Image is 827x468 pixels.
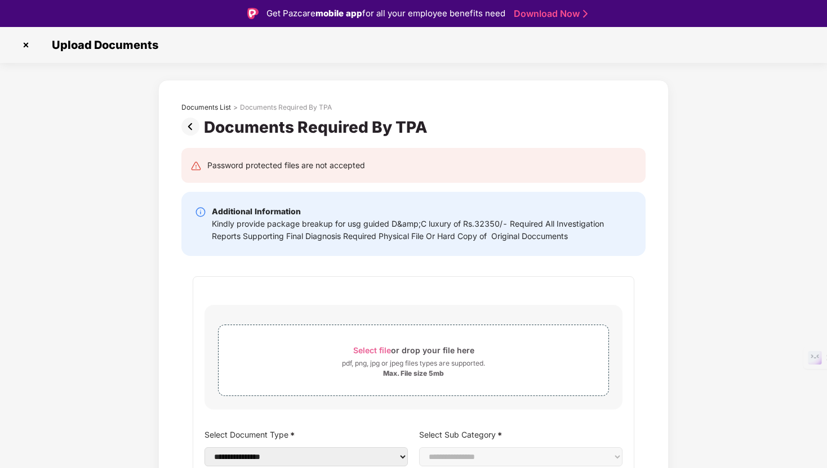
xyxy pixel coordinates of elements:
strong: mobile app [315,8,362,19]
div: Password protected files are not accepted [207,159,365,172]
span: Upload Documents [41,38,164,52]
div: Documents Required By TPA [204,118,432,137]
div: or drop your file here [353,343,474,358]
div: > [233,103,238,112]
label: Select Sub Category [419,426,623,443]
a: Download Now [514,8,584,20]
img: svg+xml;base64,PHN2ZyB4bWxucz0iaHR0cDovL3d3dy53My5vcmcvMjAwMC9zdmciIHdpZHRoPSIyNCIgaGVpZ2h0PSIyNC... [190,160,202,172]
div: Documents Required By TPA [240,103,332,112]
img: svg+xml;base64,PHN2ZyBpZD0iSW5mby0yMHgyMCIgeG1sbnM9Imh0dHA6Ly93d3cudzMub3JnLzIwMDAvc3ZnIiB3aWR0aD... [195,206,206,218]
img: svg+xml;base64,PHN2ZyBpZD0iQ3Jvc3MtMzJ4MzIiIHhtbG5zPSJodHRwOi8vd3d3LnczLm9yZy8yMDAwL3N2ZyIgd2lkdG... [17,36,35,54]
div: pdf, png, jpg or jpeg files types are supported. [342,358,485,369]
span: Select fileor drop your file herepdf, png, jpg or jpeg files types are supported.Max. File size 5mb [219,334,608,387]
img: Logo [247,8,259,19]
div: Get Pazcare for all your employee benefits need [266,7,505,20]
div: Documents List [181,103,231,112]
b: Additional Information [212,206,301,216]
div: Max. File size 5mb [383,369,444,378]
label: Select Document Type [204,426,408,443]
span: Select file [353,345,391,355]
img: Stroke [583,8,588,20]
div: Kindly provide package breakup for usg guided D&amp;C luxury of Rs.32350/- Required All Investiga... [212,218,632,242]
img: svg+xml;base64,PHN2ZyBpZD0iUHJldi0zMngzMiIgeG1sbnM9Imh0dHA6Ly93d3cudzMub3JnLzIwMDAvc3ZnIiB3aWR0aD... [181,118,204,136]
